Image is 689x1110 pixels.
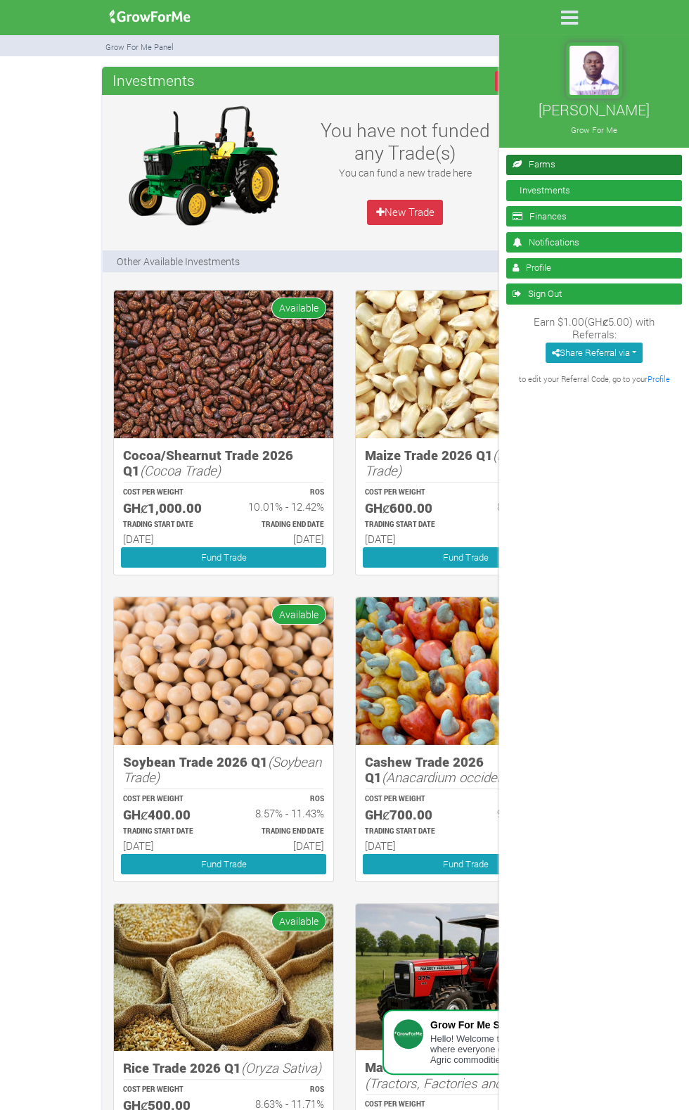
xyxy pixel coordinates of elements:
[365,827,453,837] p: Estimated Trading Start Date
[241,1059,321,1076] i: (Oryza Sativa)
[365,487,453,498] p: COST PER WEIGHT
[430,1019,586,1031] div: Grow For Me Support
[566,42,622,98] img: growforme image
[506,258,682,279] a: Profile
[356,597,575,744] img: growforme image
[478,532,566,545] h6: [DATE]
[236,807,324,819] h6: 8.57% - 11.43%
[236,500,324,513] h6: 10.01% - 12.42%
[236,520,324,530] p: Estimated Trading End Date
[546,343,642,363] button: Share Referral via
[365,446,532,480] i: (Maize Trade)
[236,794,324,805] p: ROS
[115,102,291,229] img: growforme image
[109,66,198,94] span: Investments
[356,291,575,438] img: growforme image
[123,1060,324,1076] h5: Rice Trade 2026 Q1
[365,794,453,805] p: COST PER WEIGHT
[365,839,453,852] h6: [DATE]
[114,597,333,744] img: growforme image
[367,200,443,225] a: New Trade
[508,101,680,120] h4: [PERSON_NAME]
[317,119,494,163] h3: You have not funded any Trade(s)
[121,547,326,568] a: Fund Trade
[363,547,568,568] a: Fund Trade
[382,768,529,786] i: (Anacardium occidentale)
[123,807,211,823] h5: GHȼ400.00
[506,232,682,253] a: Notifications
[365,1099,453,1110] p: COST PER WEIGHT
[236,1085,324,1095] p: ROS
[123,447,324,479] h5: Cocoa/Shearnut Trade 2026 Q1
[363,854,568,874] a: Fund Trade
[365,1059,566,1091] h5: Machinery Fund (10 Yrs)
[121,854,326,874] a: Fund Trade
[506,283,682,304] a: Sign Out
[123,794,211,805] p: COST PER WEIGHT
[123,753,321,786] i: (Soybean Trade)
[648,374,670,384] a: Profile
[114,291,333,438] img: growforme image
[271,298,326,318] span: Available
[123,500,211,516] h5: GHȼ1,000.00
[114,904,333,1051] img: growforme image
[123,839,211,852] h6: [DATE]
[365,447,566,479] h5: Maize Trade 2026 Q1
[271,911,326,931] span: Available
[105,42,174,52] small: Grow For Me Panel
[478,1099,566,1110] p: ROS
[519,315,669,340] h6: Earn $1.00(GHȼ5.00) with Referrals:
[236,532,324,545] h6: [DATE]
[236,1097,324,1110] h6: 8.63% - 11.71%
[123,520,211,530] p: Estimated Trading Start Date
[123,532,211,545] h6: [DATE]
[430,1033,586,1065] div: Hello! Welcome to Grow For Me where everyone can farm and trade Agric commodities. I'm here to help.
[317,165,494,180] p: You can fund a new trade here
[365,500,453,516] h5: GHȼ600.00
[478,500,566,513] h6: 8.93% - 11.64%
[478,827,566,837] p: Estimated Trading End Date
[123,754,324,786] h5: Soybean Trade 2026 Q1
[105,3,195,31] img: growforme image
[506,180,682,200] a: Investments
[140,461,221,479] i: (Cocoa Trade)
[519,374,670,385] label: to edit your Referral Code, go to your
[495,71,580,91] a: New Investment
[365,520,453,530] p: Estimated Trading Start Date
[571,125,617,135] small: Grow For Me
[236,827,324,837] p: Estimated Trading End Date
[356,904,575,1050] img: growforme image
[123,1085,211,1095] p: COST PER WEIGHT
[117,254,240,269] p: Other Available Investments
[478,794,566,805] p: ROS
[236,487,324,498] p: ROS
[478,839,566,852] h6: [DATE]
[506,206,682,227] a: Finances
[236,839,324,852] h6: [DATE]
[365,1074,566,1092] i: (Tractors, Factories and Machines)
[365,807,453,823] h5: GHȼ700.00
[506,155,682,175] a: Farms
[478,487,566,498] p: ROS
[478,807,566,819] h6: 9.55% - 12.33%
[123,487,211,498] p: COST PER WEIGHT
[365,532,453,545] h6: [DATE]
[478,520,566,530] p: Estimated Trading End Date
[123,827,211,837] p: Estimated Trading Start Date
[365,754,566,786] h5: Cashew Trade 2026 Q1
[271,604,326,625] span: Available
